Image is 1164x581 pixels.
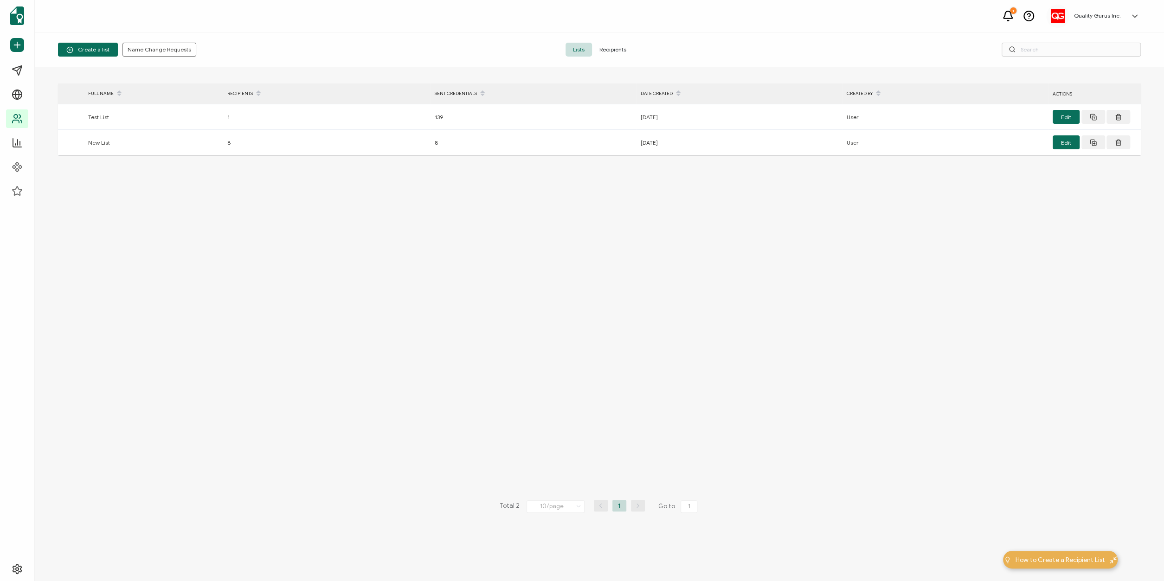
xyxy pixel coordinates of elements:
[527,500,585,513] input: Select
[842,112,1048,122] div: User
[1048,89,1141,99] div: ACTIONS
[84,137,223,148] div: New List
[84,86,223,102] div: FULL NAME
[612,500,626,511] li: 1
[1110,556,1117,563] img: minimize-icon.svg
[430,137,636,148] div: 8
[122,43,196,57] button: Name Change Requests
[636,112,842,122] div: [DATE]
[592,43,634,57] span: Recipients
[500,500,520,513] span: Total 2
[10,6,24,25] img: sertifier-logomark-colored.svg
[842,137,1048,148] div: User
[1010,7,1016,14] div: 1
[58,43,118,57] button: Create a list
[223,86,430,102] div: RECIPIENTS
[636,86,842,102] div: DATE CREATED
[84,112,223,122] div: Test List
[128,47,191,52] span: Name Change Requests
[1051,9,1065,23] img: 91216a10-9783-40e9-bcd1-84595e326451.jpg
[636,137,842,148] div: [DATE]
[566,43,592,57] span: Lists
[1016,555,1105,565] span: How to Create a Recipient List
[430,86,636,102] div: SENT CREDENTIALS
[430,112,636,122] div: 139
[1002,43,1141,57] input: Search
[1053,110,1080,124] button: Edit
[1118,536,1164,581] iframe: Chat Widget
[66,46,109,53] span: Create a list
[658,500,699,513] span: Go to
[1074,13,1121,19] h5: Quality Gurus Inc.
[1053,135,1080,149] button: Edit
[842,86,1048,102] div: CREATED BY
[223,112,430,122] div: 1
[223,137,430,148] div: 8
